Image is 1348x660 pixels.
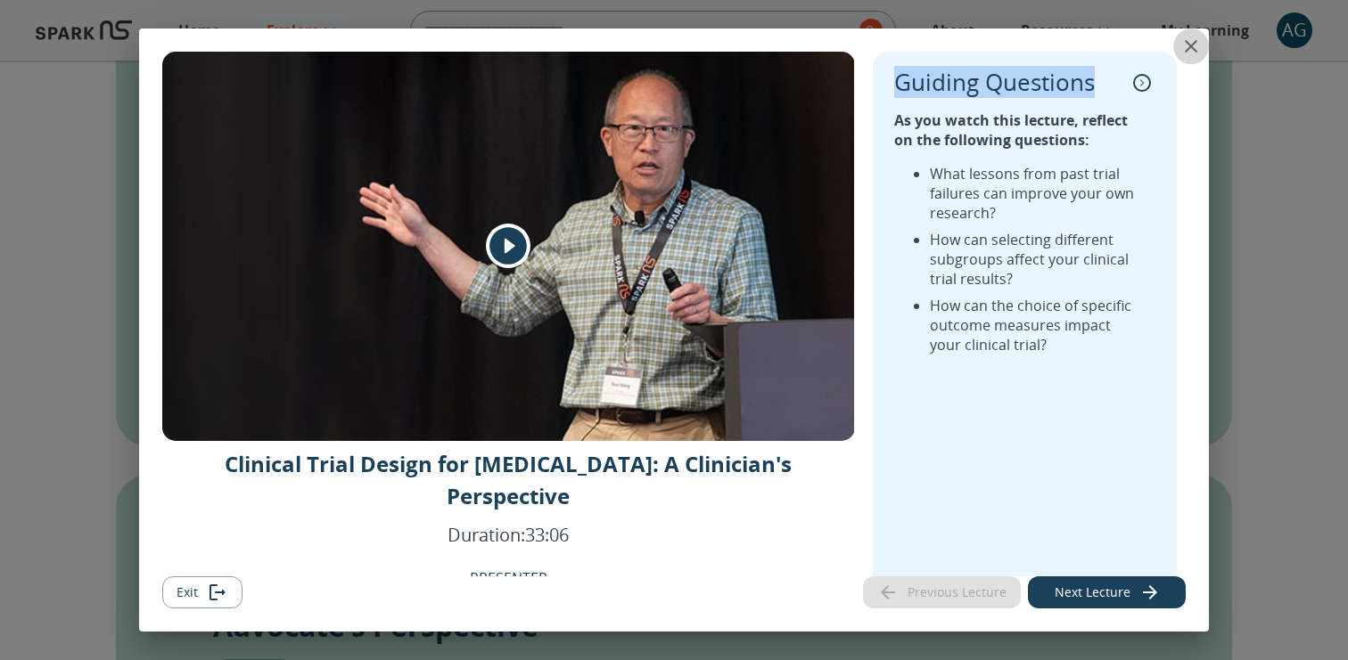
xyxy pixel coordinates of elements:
[162,448,855,512] p: Clinical Trial Design for [MEDICAL_DATA]: A Clinician's Perspective
[481,219,535,273] button: play
[894,110,1128,150] strong: As you watch this lecture, reflect on the following questions:
[162,52,855,441] div: Man standing and giving a lecture
[448,523,569,547] p: Duration: 33:06
[1028,576,1186,609] button: Next lecture
[930,230,1138,289] li: How can selecting different subgroups affect your clinical trial results?
[894,69,1095,96] p: Guiding Questions
[930,296,1138,354] li: How can the choice of specific outcome measures impact your clinical trial?
[930,164,1138,223] li: What lessons from past trial failures can improve your own research?
[162,576,242,609] button: Exit
[1129,69,1155,96] button: collapse
[470,568,547,588] p: PRESENTER
[1173,29,1209,64] button: close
